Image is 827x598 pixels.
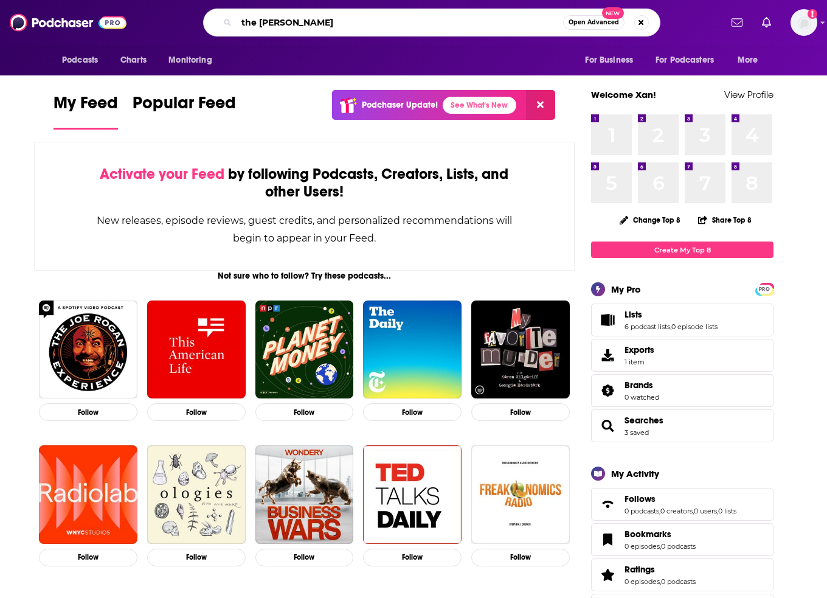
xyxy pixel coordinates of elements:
[757,284,772,293] a: PRO
[595,496,620,513] a: Follows
[625,529,671,540] span: Bookmarks
[576,49,648,72] button: open menu
[133,92,236,130] a: Popular Feed
[363,403,462,421] button: Follow
[656,52,714,69] span: For Podcasters
[694,507,717,515] a: 0 users
[595,382,620,399] a: Brands
[625,309,718,320] a: Lists
[363,445,462,544] img: TED Talks Daily
[693,507,694,515] span: ,
[625,542,660,551] a: 0 episodes
[255,549,354,566] button: Follow
[39,403,137,421] button: Follow
[757,12,776,33] a: Show notifications dropdown
[147,301,246,399] img: This American Life
[255,445,354,544] img: Business Wars
[147,403,246,421] button: Follow
[661,542,696,551] a: 0 podcasts
[443,97,516,114] a: See What's New
[670,322,671,331] span: ,
[718,507,736,515] a: 0 lists
[363,549,462,566] button: Follow
[54,49,114,72] button: open menu
[95,165,513,201] div: by following Podcasts, Creators, Lists, and other Users!
[611,468,659,479] div: My Activity
[791,9,817,36] img: User Profile
[791,9,817,36] span: Logged in as xan.giglio
[54,92,118,120] span: My Feed
[791,9,817,36] button: Show profile menu
[591,304,773,336] span: Lists
[471,403,570,421] button: Follow
[757,285,772,294] span: PRO
[660,542,661,551] span: ,
[255,301,354,399] img: Planet Money
[724,89,773,100] a: View Profile
[625,529,696,540] a: Bookmarks
[147,445,246,544] img: Ologies with Alie Ward
[625,564,655,575] span: Ratings
[112,49,154,72] a: Charts
[39,549,137,566] button: Follow
[625,493,656,504] span: Follows
[591,558,773,591] span: Ratings
[738,52,758,69] span: More
[595,347,620,364] span: Exports
[591,339,773,372] a: Exports
[591,488,773,521] span: Follows
[625,344,654,355] span: Exports
[625,428,649,437] a: 3 saved
[661,577,696,586] a: 0 podcasts
[591,374,773,407] span: Brands
[612,212,688,228] button: Change Top 8
[471,301,570,399] a: My Favorite Murder with Karen Kilgariff and Georgia Hardstark
[54,92,118,130] a: My Feed
[95,212,513,247] div: New releases, episode reviews, guest credits, and personalized recommendations will begin to appe...
[625,380,659,391] a: Brands
[602,7,624,19] span: New
[625,415,663,426] a: Searches
[717,507,718,515] span: ,
[625,380,653,391] span: Brands
[697,208,752,232] button: Share Top 8
[363,301,462,399] img: The Daily
[625,507,659,515] a: 0 podcasts
[10,11,126,34] img: Podchaser - Follow, Share and Rate Podcasts
[237,13,563,32] input: Search podcasts, credits, & more...
[727,12,747,33] a: Show notifications dropdown
[625,309,642,320] span: Lists
[625,322,670,331] a: 6 podcast lists
[595,566,620,583] a: Ratings
[595,311,620,329] a: Lists
[591,89,656,100] a: Welcome Xan!
[147,549,246,566] button: Follow
[808,9,817,19] svg: Add a profile image
[471,445,570,544] img: Freakonomics Radio
[203,9,660,37] div: Search podcasts, credits, & more...
[39,445,137,544] img: Radiolab
[591,242,773,258] a: Create My Top 8
[591,523,773,556] span: Bookmarks
[595,531,620,548] a: Bookmarks
[625,358,654,366] span: 1 item
[255,403,354,421] button: Follow
[659,507,660,515] span: ,
[471,549,570,566] button: Follow
[569,19,619,26] span: Open Advanced
[100,165,224,183] span: Activate your Feed
[39,301,137,399] img: The Joe Rogan Experience
[625,577,660,586] a: 0 episodes
[563,15,625,30] button: Open AdvancedNew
